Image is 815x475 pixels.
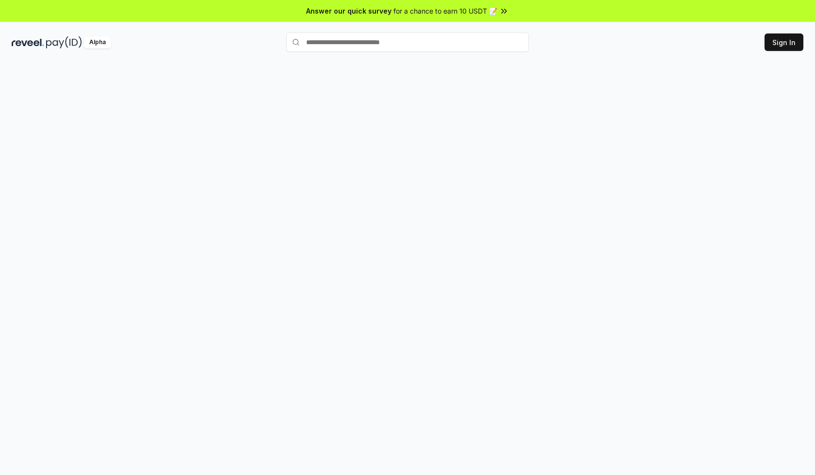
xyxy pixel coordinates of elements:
[46,36,82,49] img: pay_id
[306,6,391,16] span: Answer our quick survey
[84,36,111,49] div: Alpha
[12,36,44,49] img: reveel_dark
[765,33,803,51] button: Sign In
[393,6,497,16] span: for a chance to earn 10 USDT 📝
